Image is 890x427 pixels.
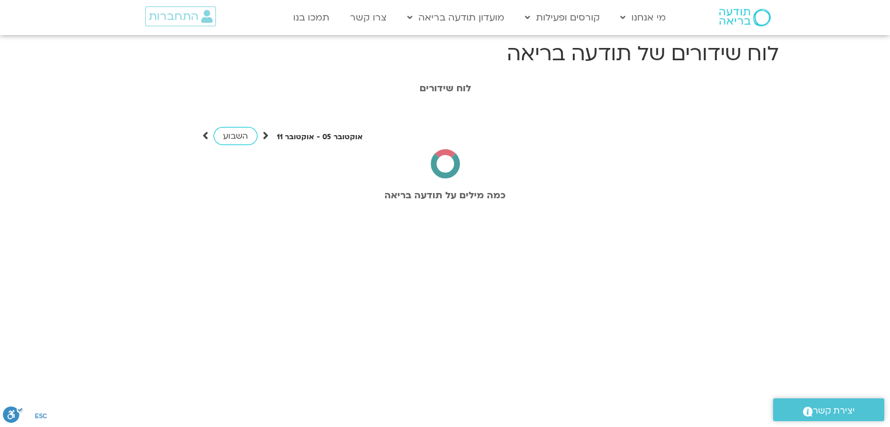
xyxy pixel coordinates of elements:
span: השבוע [223,130,248,142]
a: תמכו בנו [287,6,335,29]
p: אוקטובר 05 - אוקטובר 11 [277,131,363,143]
a: יצירת קשר [773,398,884,421]
a: צרו קשר [344,6,393,29]
h1: לוח שידורים [118,83,773,94]
h1: לוח שידורים של תודעה בריאה [112,40,779,68]
span: התחברות [149,10,198,23]
img: תודעה בריאה [719,9,771,26]
a: התחברות [145,6,216,26]
span: יצירת קשר [813,403,855,419]
a: קורסים ופעילות [519,6,606,29]
a: מי אנחנו [614,6,672,29]
h2: כמה מילים על תודעה בריאה [118,190,773,201]
a: מועדון תודעה בריאה [401,6,510,29]
a: השבוע [214,127,257,145]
